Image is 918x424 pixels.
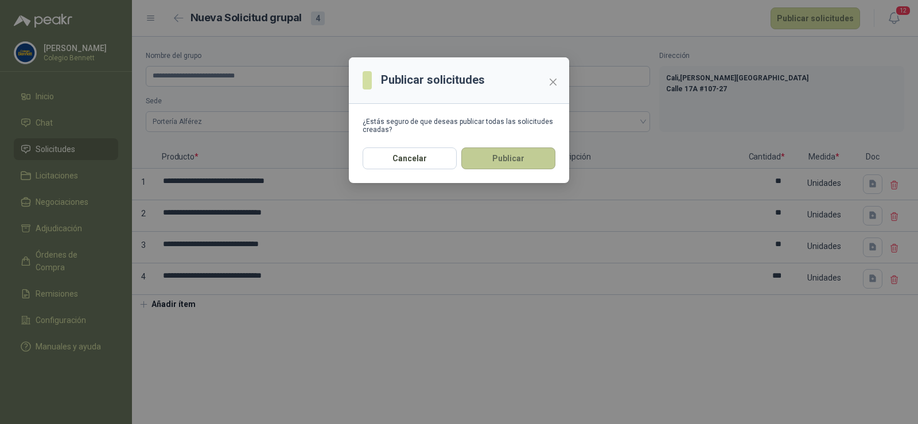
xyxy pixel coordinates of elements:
h3: Publicar solicitudes [381,71,485,89]
span: close [549,77,558,87]
button: Publicar [461,147,555,169]
button: Close [544,73,562,91]
div: ¿Estás seguro de que deseas publicar todas las solicitudes creadas? [363,118,555,134]
button: Cancelar [363,147,457,169]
